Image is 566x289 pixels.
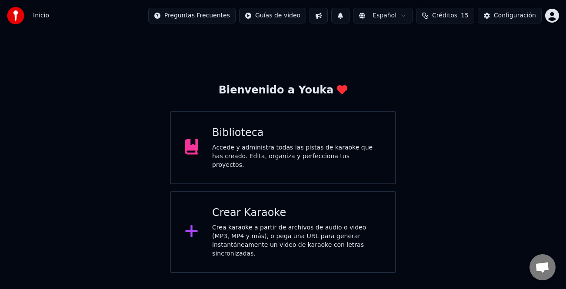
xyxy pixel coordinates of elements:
nav: breadcrumb [33,11,49,20]
img: youka [7,7,24,24]
div: Biblioteca [212,126,381,140]
span: Inicio [33,11,49,20]
div: Crea karaoke a partir de archivos de audio o video (MP3, MP4 y más), o pega una URL para generar ... [212,223,381,258]
span: 15 [461,11,469,20]
div: Bienvenido a Youka [219,83,348,97]
button: Créditos15 [416,8,474,23]
button: Configuración [478,8,542,23]
div: Crear Karaoke [212,206,381,220]
div: Configuración [494,11,536,20]
span: Créditos [432,11,457,20]
a: Chat abierto [529,254,556,280]
button: Guías de video [239,8,306,23]
button: Preguntas Frecuentes [148,8,236,23]
div: Accede y administra todas las pistas de karaoke que has creado. Edita, organiza y perfecciona tus... [212,143,381,169]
